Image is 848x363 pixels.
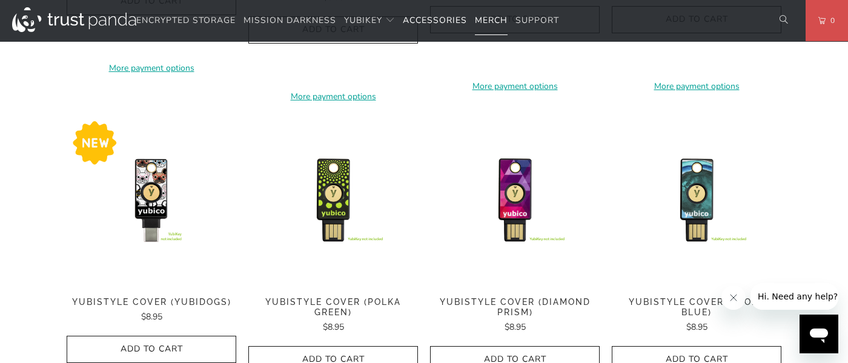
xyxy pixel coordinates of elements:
[136,7,236,35] a: Encrypted Storage
[800,315,838,353] iframe: Button to launch messaging window
[141,311,162,322] span: $8.95
[67,116,236,285] a: YubiStyle Cover (YubiDogs) - Trust Panda YubiStyle Cover (YubiDogs) - Trust Panda
[67,336,236,363] button: Add to Cart
[430,297,600,318] span: YubiStyle Cover (Diamond Prism)
[67,116,236,285] img: YubiStyle Cover (YubiDogs) - Trust Panda
[248,297,418,334] a: YubiStyle Cover (Polka Green) $8.95
[515,15,559,26] span: Support
[430,116,600,285] img: YubiStyle Cover (Diamond Prism) - Trust Panda
[79,344,224,355] span: Add to Cart
[430,116,600,285] a: YubiStyle Cover (Diamond Prism) - Trust Panda YubiStyle Cover (Diamond Prism) - Trust Panda
[136,7,559,35] nav: Translation missing: en.navigation.header.main_nav
[612,297,781,334] a: YubiStyle Cover (Geode Blue) $8.95
[430,297,600,334] a: YubiStyle Cover (Diamond Prism) $8.95
[826,14,835,27] span: 0
[248,116,418,285] img: YubiStyle Cover (Polka Green)
[475,7,508,35] a: Merch
[612,116,781,285] a: YubiStyle Cover (Geode Blue) - Trust Panda YubiStyle Cover (Geode Blue) - Trust Panda
[612,297,781,318] span: YubiStyle Cover (Geode Blue)
[12,7,136,32] img: Trust Panda Australia
[136,15,236,26] span: Encrypted Storage
[505,321,526,333] span: $8.95
[475,15,508,26] span: Merch
[612,80,781,93] a: More payment options
[430,80,600,93] a: More payment options
[67,297,236,307] span: YubiStyle Cover (YubiDogs)
[403,7,467,35] a: Accessories
[248,90,418,103] a: More payment options
[750,283,838,310] iframe: Message from company
[515,7,559,35] a: Support
[344,7,395,35] summary: YubiKey
[67,62,236,75] a: More payment options
[323,321,344,333] span: $8.95
[67,297,236,324] a: YubiStyle Cover (YubiDogs) $8.95
[248,297,418,318] span: YubiStyle Cover (Polka Green)
[403,15,467,26] span: Accessories
[721,286,746,310] iframe: Close message
[612,116,781,285] img: YubiStyle Cover (Geode Blue) - Trust Panda
[243,15,336,26] span: Mission Darkness
[248,116,418,285] a: YubiStyle Cover (Polka Green) YubiStyle Cover (Polka Green)
[686,321,707,333] span: $8.95
[243,7,336,35] a: Mission Darkness
[344,15,382,26] span: YubiKey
